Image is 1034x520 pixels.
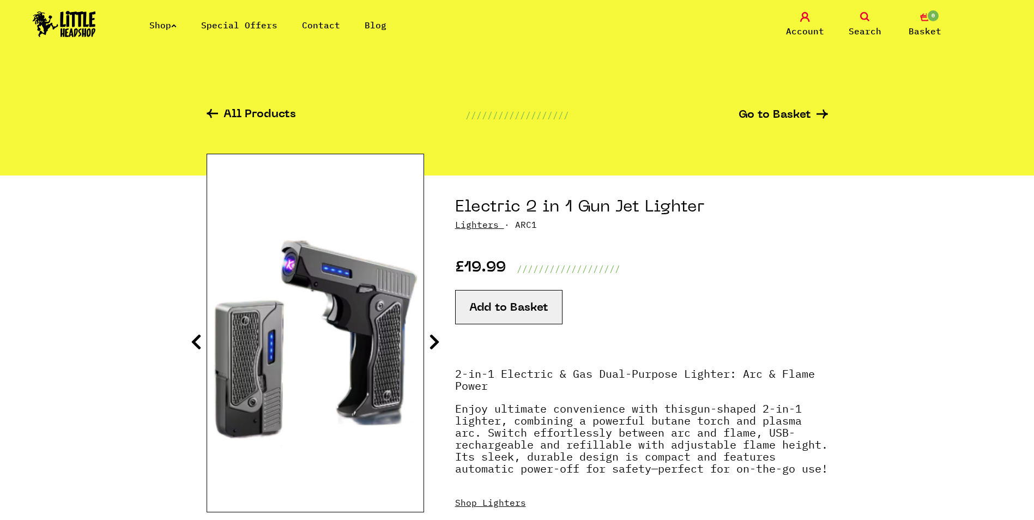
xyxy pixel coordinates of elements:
a: All Products [207,109,296,122]
img: Electric 2 in 1 Gun Jet Lighter image 1 [207,198,424,468]
p: · ARC1 [455,218,828,231]
p: /////////////////// [465,108,569,122]
span: 0 [927,9,940,22]
img: Little Head Shop Logo [33,11,96,37]
a: Special Offers [201,20,277,31]
p: /////////////////// [517,262,620,275]
a: Go to Basket [739,110,828,121]
a: Shop Lighters [455,497,526,508]
span: Search [849,25,881,38]
strong: gun-shaped 2-in-1 lighter [455,401,802,428]
p: £19.99 [455,262,506,275]
a: 0 Basket [898,12,952,38]
a: Contact [302,20,340,31]
a: Shop [149,20,177,31]
span: Account [786,25,824,38]
span: Basket [909,25,941,38]
p: Enjoy ultimate convenience with this , combining a powerful butane torch and plasma arc. Switch e... [455,403,828,486]
a: Search [838,12,892,38]
h1: Electric 2 in 1 Gun Jet Lighter [455,197,828,218]
a: Blog [365,20,386,31]
strong: 2-in-1 Electric & Gas Dual-Purpose Lighter: Arc & Flame Power [455,366,815,393]
a: Lighters [455,219,499,230]
button: Add to Basket [455,290,563,324]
